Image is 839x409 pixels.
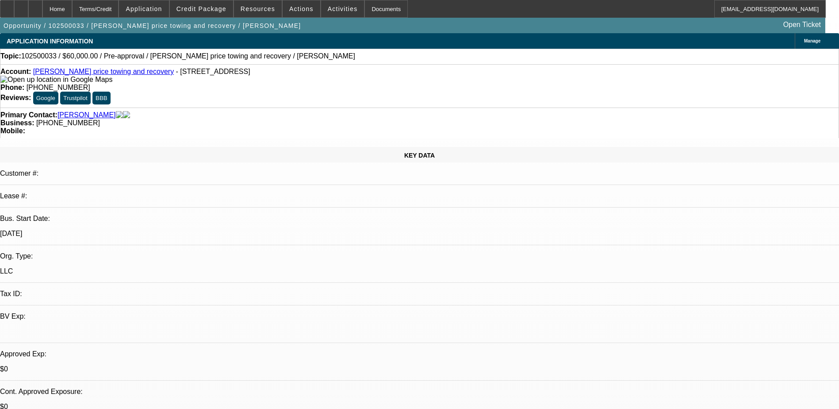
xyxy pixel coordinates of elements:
[289,5,314,12] span: Actions
[123,111,130,119] img: linkedin-icon.png
[36,119,100,127] span: [PHONE_NUMBER]
[0,68,31,75] strong: Account:
[170,0,233,17] button: Credit Package
[0,84,24,91] strong: Phone:
[57,111,116,119] a: [PERSON_NAME]
[234,0,282,17] button: Resources
[0,76,112,83] a: View Google Maps
[126,5,162,12] span: Application
[321,0,364,17] button: Activities
[0,94,31,101] strong: Reviews:
[176,5,226,12] span: Credit Package
[780,17,824,32] a: Open Ticket
[0,127,25,135] strong: Mobile:
[241,5,275,12] span: Resources
[119,0,169,17] button: Application
[0,76,112,84] img: Open up location in Google Maps
[33,68,174,75] a: [PERSON_NAME] price towing and recovery
[328,5,358,12] span: Activities
[21,52,355,60] span: 102500033 / $60,000.00 / Pre-approval / [PERSON_NAME] price towing and recovery / [PERSON_NAME]
[804,39,820,43] span: Manage
[0,119,34,127] strong: Business:
[0,52,21,60] strong: Topic:
[4,22,301,29] span: Opportunity / 102500033 / [PERSON_NAME] price towing and recovery / [PERSON_NAME]
[283,0,320,17] button: Actions
[33,92,58,104] button: Google
[176,68,250,75] span: - [STREET_ADDRESS]
[60,92,90,104] button: Trustpilot
[92,92,111,104] button: BBB
[116,111,123,119] img: facebook-icon.png
[0,111,57,119] strong: Primary Contact:
[7,38,93,45] span: APPLICATION INFORMATION
[27,84,90,91] span: [PHONE_NUMBER]
[404,152,435,159] span: KEY DATA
